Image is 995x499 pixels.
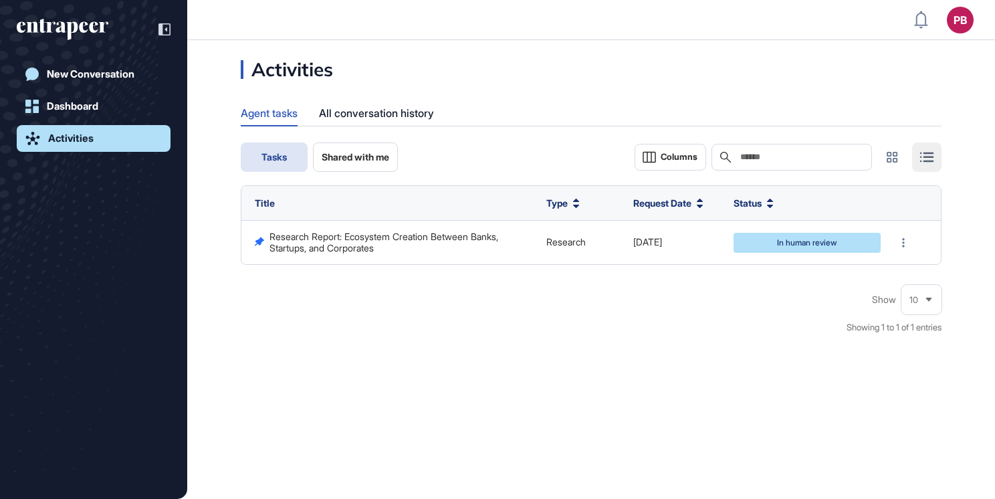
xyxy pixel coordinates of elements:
span: Tasks [261,152,287,163]
button: PB [947,7,974,33]
div: New Conversation [47,68,134,80]
span: Columns [661,152,697,162]
span: Shared with me [322,152,389,163]
div: Activities [48,132,94,144]
button: Columns [635,144,706,171]
a: Activities [17,125,171,152]
div: In human review [744,239,871,247]
button: Shared with me [313,142,398,172]
span: [DATE] [633,236,662,247]
span: Title [255,197,275,209]
button: Request Date [633,196,703,210]
div: Agent tasks [241,100,298,125]
span: Research [546,236,586,247]
div: Activities [241,60,333,79]
div: All conversation history [319,100,434,126]
a: Research Report: Ecosystem Creation Between Banks, Startups, and Corporates [269,231,501,253]
span: Status [734,196,762,210]
div: entrapeer-logo [17,19,108,40]
span: Request Date [633,196,691,210]
button: Type [546,196,580,210]
div: Showing 1 to 1 of 1 entries [847,321,942,334]
button: Tasks [241,142,308,172]
a: Dashboard [17,93,171,120]
span: Show [872,294,896,305]
a: New Conversation [17,61,171,88]
button: Status [734,196,774,210]
span: Type [546,196,568,210]
div: Dashboard [47,100,98,112]
span: 10 [909,295,918,305]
